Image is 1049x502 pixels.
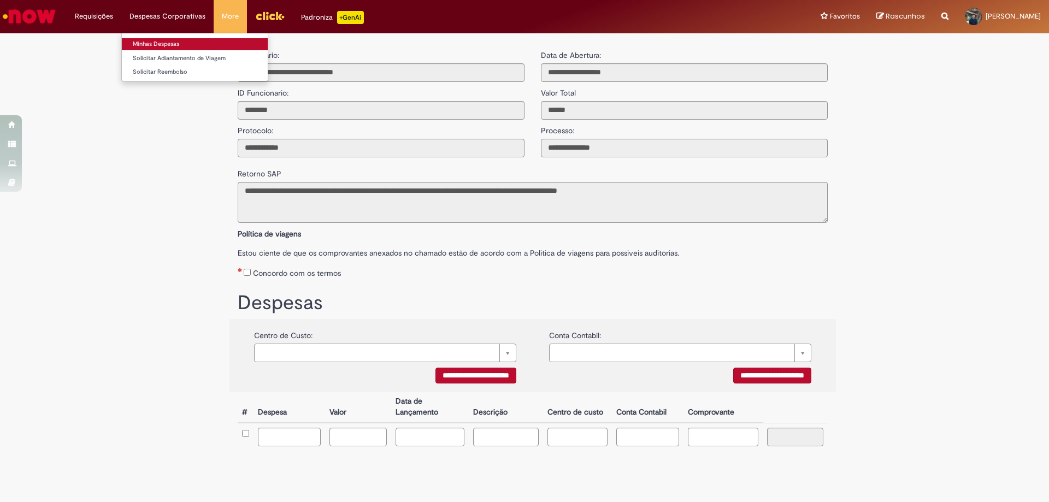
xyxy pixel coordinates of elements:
[469,392,543,423] th: Descrição
[986,11,1041,21] span: [PERSON_NAME]
[541,120,574,136] label: Processo:
[122,66,268,78] a: Solicitar Reembolso
[612,392,683,423] th: Conta Contabil
[238,242,828,258] label: Estou ciente de que os comprovantes anexados no chamado estão de acordo com a Politica de viagens...
[549,344,811,362] a: Limpar campo {0}
[325,392,391,423] th: Valor
[238,392,254,423] th: #
[122,38,268,50] a: Minhas Despesas
[254,344,516,362] a: Limpar campo {0}
[122,52,268,64] a: Solicitar Adiantamento de Viagem
[337,11,364,24] p: +GenAi
[683,392,763,423] th: Comprovante
[541,82,576,98] label: Valor Total
[253,268,341,279] label: Concordo com os termos
[254,324,313,341] label: Centro de Custo:
[876,11,925,22] a: Rascunhos
[129,11,205,22] span: Despesas Corporativas
[541,50,601,61] label: Data de Abertura:
[222,11,239,22] span: More
[238,229,301,239] b: Política de viagens
[549,324,601,341] label: Conta Contabil:
[1,5,57,27] img: ServiceNow
[886,11,925,21] span: Rascunhos
[121,33,268,81] ul: Despesas Corporativas
[238,163,281,179] label: Retorno SAP
[238,292,828,314] h1: Despesas
[830,11,860,22] span: Favoritos
[238,82,288,98] label: ID Funcionario:
[75,11,113,22] span: Requisições
[391,392,469,423] th: Data de Lançamento
[238,120,273,136] label: Protocolo:
[255,8,285,24] img: click_logo_yellow_360x200.png
[543,392,612,423] th: Centro de custo
[301,11,364,24] div: Padroniza
[254,392,325,423] th: Despesa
